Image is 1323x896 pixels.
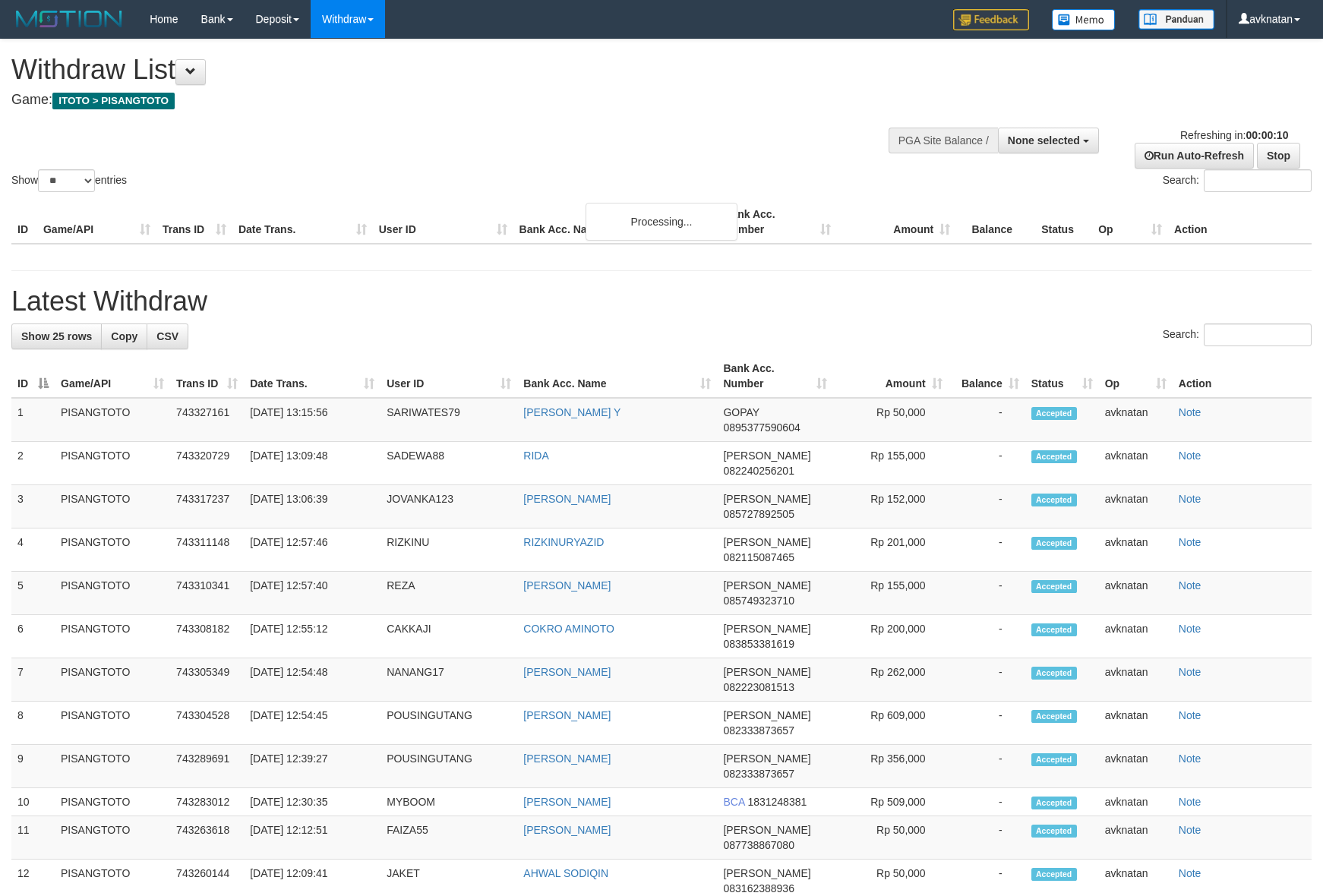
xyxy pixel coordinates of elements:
[1179,867,1201,879] a: Note
[244,398,380,442] td: [DATE] 13:15:56
[723,882,794,894] span: Copy 083162388936 to clipboard
[1179,579,1201,592] a: Note
[523,536,604,548] a: RIZKINURYAZID
[723,450,810,462] span: [PERSON_NAME]
[101,323,147,349] a: Copy
[949,442,1025,485] td: -
[1168,200,1312,244] th: Action
[517,355,717,398] th: Bank Acc. Name: activate to sort column ascending
[380,788,517,816] td: MYBOOM
[723,724,794,737] span: Copy 082333873657 to clipboard
[1163,169,1312,192] label: Search:
[244,615,380,658] td: [DATE] 12:55:12
[380,442,517,485] td: SADEWA88
[723,638,794,650] span: Copy 083853381619 to clipboard
[833,816,949,860] td: Rp 50,000
[723,493,810,505] span: [PERSON_NAME]
[111,330,137,342] span: Copy
[1008,134,1080,147] span: None selected
[949,485,1025,528] td: -
[949,398,1025,442] td: -
[833,528,949,572] td: Rp 201,000
[380,745,517,788] td: POUSINGUTANG
[11,200,37,244] th: ID
[11,169,127,192] label: Show entries
[723,536,810,548] span: [PERSON_NAME]
[170,485,244,528] td: 743317237
[1035,200,1092,244] th: Status
[833,398,949,442] td: Rp 50,000
[244,528,380,572] td: [DATE] 12:57:46
[11,398,55,442] td: 1
[833,355,949,398] th: Amount: activate to sort column ascending
[11,55,867,85] h1: Withdraw List
[723,623,810,635] span: [PERSON_NAME]
[1031,753,1077,766] span: Accepted
[55,745,170,788] td: PISANGTOTO
[1257,143,1300,169] a: Stop
[1204,323,1312,346] input: Search:
[244,442,380,485] td: [DATE] 13:09:48
[1135,143,1254,169] a: Run Auto-Refresh
[1031,537,1077,550] span: Accepted
[37,200,156,244] th: Game/API
[170,702,244,745] td: 743304528
[1031,450,1077,463] span: Accepted
[1025,355,1099,398] th: Status: activate to sort column ascending
[11,788,55,816] td: 10
[170,658,244,702] td: 743305349
[949,788,1025,816] td: -
[1099,528,1173,572] td: avknatan
[244,658,380,702] td: [DATE] 12:54:48
[1179,536,1201,548] a: Note
[55,355,170,398] th: Game/API: activate to sort column ascending
[373,200,513,244] th: User ID
[244,702,380,745] td: [DATE] 12:54:45
[11,323,102,349] a: Show 25 rows
[523,824,611,836] a: [PERSON_NAME]
[244,745,380,788] td: [DATE] 12:39:27
[11,745,55,788] td: 9
[170,572,244,615] td: 743310341
[11,286,1312,317] h1: Latest Withdraw
[1179,709,1201,721] a: Note
[380,658,517,702] td: NANANG17
[833,658,949,702] td: Rp 262,000
[949,816,1025,860] td: -
[11,658,55,702] td: 7
[170,615,244,658] td: 743308182
[833,485,949,528] td: Rp 152,000
[1031,868,1077,881] span: Accepted
[949,658,1025,702] td: -
[723,551,794,563] span: Copy 082115087465 to clipboard
[718,200,837,244] th: Bank Acc. Number
[1099,788,1173,816] td: avknatan
[1099,485,1173,528] td: avknatan
[723,666,810,678] span: [PERSON_NAME]
[723,824,810,836] span: [PERSON_NAME]
[513,200,718,244] th: Bank Acc. Name
[949,745,1025,788] td: -
[170,398,244,442] td: 743327161
[1138,9,1214,30] img: panduan.png
[837,200,956,244] th: Amount
[1031,494,1077,506] span: Accepted
[55,788,170,816] td: PISANGTOTO
[380,528,517,572] td: RIZKINU
[244,485,380,528] td: [DATE] 13:06:39
[1031,623,1077,636] span: Accepted
[949,702,1025,745] td: -
[11,528,55,572] td: 4
[170,442,244,485] td: 743320729
[717,355,832,398] th: Bank Acc. Number: activate to sort column ascending
[1099,658,1173,702] td: avknatan
[1031,710,1077,723] span: Accepted
[170,788,244,816] td: 743283012
[380,398,517,442] td: SARIWATES79
[170,528,244,572] td: 743311148
[723,796,744,808] span: BCA
[523,666,611,678] a: [PERSON_NAME]
[1246,129,1288,141] strong: 00:00:10
[232,200,373,244] th: Date Trans.
[998,128,1099,153] button: None selected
